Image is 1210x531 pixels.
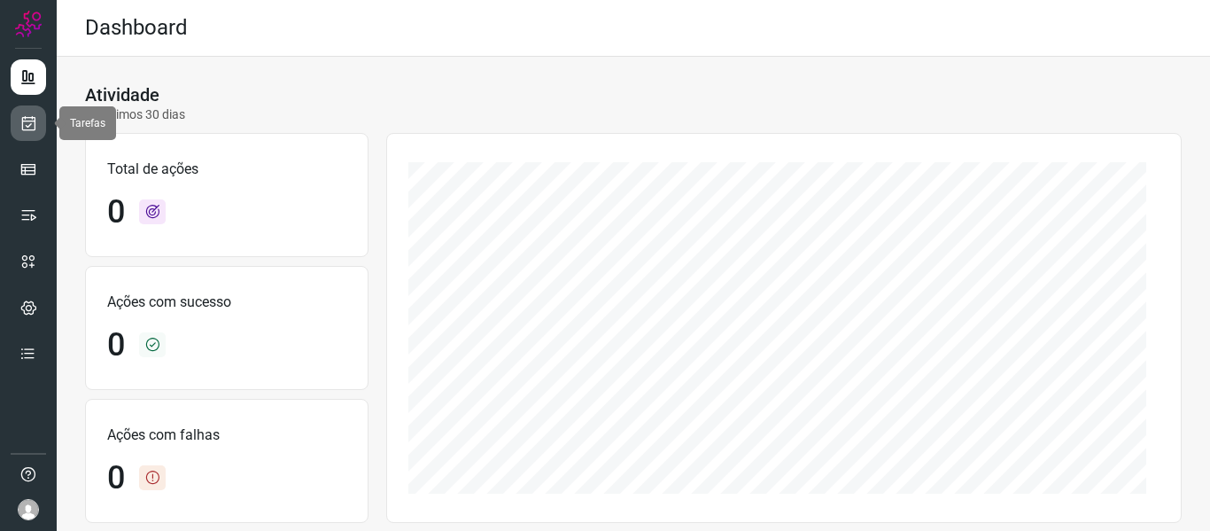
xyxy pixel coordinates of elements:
h1: 0 [107,459,125,497]
p: Total de ações [107,159,346,180]
h1: 0 [107,326,125,364]
p: Ações com falhas [107,425,346,446]
h3: Atividade [85,84,159,105]
p: Últimos 30 dias [85,105,185,124]
p: Ações com sucesso [107,292,346,313]
img: avatar-user-boy.jpg [18,499,39,520]
h1: 0 [107,193,125,231]
span: Tarefas [70,117,105,129]
img: Logo [15,11,42,37]
h2: Dashboard [85,15,188,41]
